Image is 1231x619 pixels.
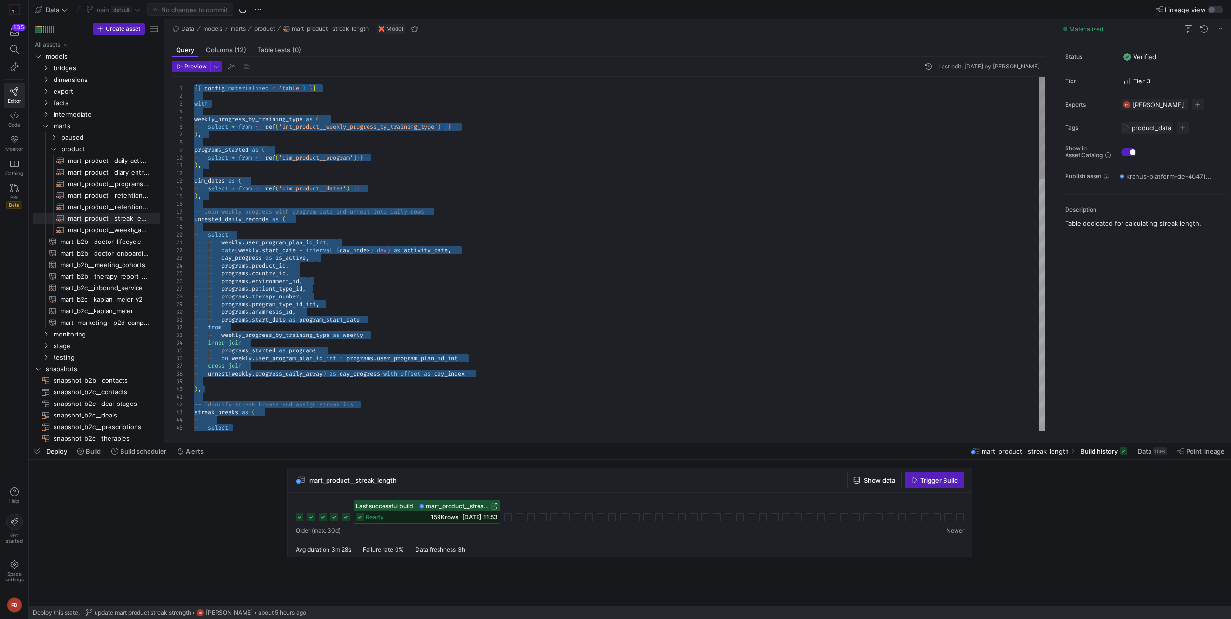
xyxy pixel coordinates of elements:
button: kranus-platform-de-404712 / y42_data_main / mart_product__streak_length [1117,170,1214,183]
span: day_index [340,246,370,254]
span: ) [302,84,306,92]
span: programs [221,277,248,285]
a: snapshot_b2b__contacts​​​​​​​ [33,375,160,386]
a: mart_b2b__meeting_cohorts​​​​​​​​​​ [33,259,160,270]
span: , [326,239,329,246]
span: Tags [1065,124,1113,131]
span: programs [221,269,248,277]
span: mart_b2b__doctor_onboarding_journey​​​​​​​​​​ [60,248,149,259]
div: 159K [1153,447,1167,455]
div: 26 [172,277,183,285]
button: models [201,23,225,35]
span: mart_product__weekly_activity​​​​​​​​​​ [68,225,149,236]
div: Press SPACE to select this row. [33,236,160,247]
div: Press SPACE to select this row. [33,85,160,97]
span: [PERSON_NAME] [206,609,253,616]
span: as [272,215,279,223]
span: , [198,131,201,138]
span: Data freshness [415,546,456,553]
div: Press SPACE to select this row. [33,201,160,213]
span: , [286,262,289,269]
button: Build [73,443,105,459]
span: } [448,123,451,131]
span: as [306,115,313,123]
div: 8 [172,138,183,146]
span: as [265,254,272,262]
a: mart_product__streak_length​​​​​​​​​​ [33,213,160,224]
span: ) [438,123,441,131]
button: VerifiedVerified [1121,51,1159,63]
div: 16 [172,200,183,208]
span: select [208,154,228,161]
div: Press SPACE to select this row. [33,213,160,224]
div: Press SPACE to select this row. [33,259,160,270]
a: mart_b2c__kaplan_meier​​​​​​​​​​ [33,305,160,317]
span: } [356,154,360,161]
span: ref [265,185,275,192]
span: Publish asset [1065,173,1101,180]
span: Build scheduler [120,447,166,455]
div: Press SPACE to select this row. [33,224,160,236]
span: , [198,192,201,200]
span: Point lineage [1186,447,1225,455]
span: ( [336,246,340,254]
span: . [242,239,245,246]
span: product [61,144,159,155]
div: FB [1123,101,1131,108]
span: { [255,154,259,161]
span: Preview [184,63,207,70]
span: Experts [1065,101,1113,108]
span: ( [316,115,319,123]
span: ref [265,123,275,131]
span: country_id [252,269,286,277]
a: mart_b2c__kaplan_meier_v2​​​​​​​​​​ [33,294,160,305]
a: Catalog [4,156,25,180]
span: export [54,86,159,97]
div: 7 [172,131,183,138]
span: Trigger Build [920,476,958,484]
a: mart_product__retention_w4_by_month​​​​​​​​​​ [33,201,160,213]
span: Status [1065,54,1113,60]
span: Beta [6,201,22,209]
span: ) [387,246,390,254]
span: Build history [1081,447,1118,455]
span: Table tests [258,47,301,53]
span: -- Join weekly progress with program data and unne [194,208,363,215]
span: select [208,123,228,131]
span: Data [46,6,59,13]
span: mart_product__streak_length [292,26,369,32]
span: Materialized [1069,26,1103,33]
a: Code [4,108,25,132]
div: Press SPACE to select this row. [33,270,160,282]
span: . [248,269,252,277]
span: Data [1138,447,1151,455]
span: activity_date [404,246,448,254]
span: Editor [8,98,21,104]
span: ) [346,185,350,192]
a: mart_product__streak_length [419,503,498,510]
div: 13 [172,177,183,185]
span: intermediate [54,109,159,120]
span: mart_b2b__meeting_cohorts​​​​​​​​​​ [60,259,149,270]
button: Point lineage [1173,443,1229,459]
button: Data [170,23,197,35]
span: snapshot_b2c__prescriptions​​​​​​​ [54,421,149,432]
div: Press SPACE to select this row. [33,74,160,85]
span: select [208,231,228,239]
span: kranus-platform-de-404712 / y42_data_main / mart_product__streak_length [1126,173,1211,180]
div: 6 [172,123,183,131]
span: mart_b2c__kaplan_meier_v2​​​​​​​​​​ [60,294,149,305]
span: snapshot_b2c__contacts​​​​​​​ [54,387,149,398]
span: Build [86,447,101,455]
span: Verified [1123,53,1156,61]
span: user_program_plan_id_int [245,239,326,246]
div: Press SPACE to select this row. [33,189,160,201]
span: Monitor [5,146,23,152]
span: 'table' [279,84,302,92]
div: 10 [172,154,183,161]
span: from [238,123,252,131]
span: ( [275,123,279,131]
a: Spacesettings [4,556,25,587]
span: day [377,246,387,254]
span: ref [265,154,275,161]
